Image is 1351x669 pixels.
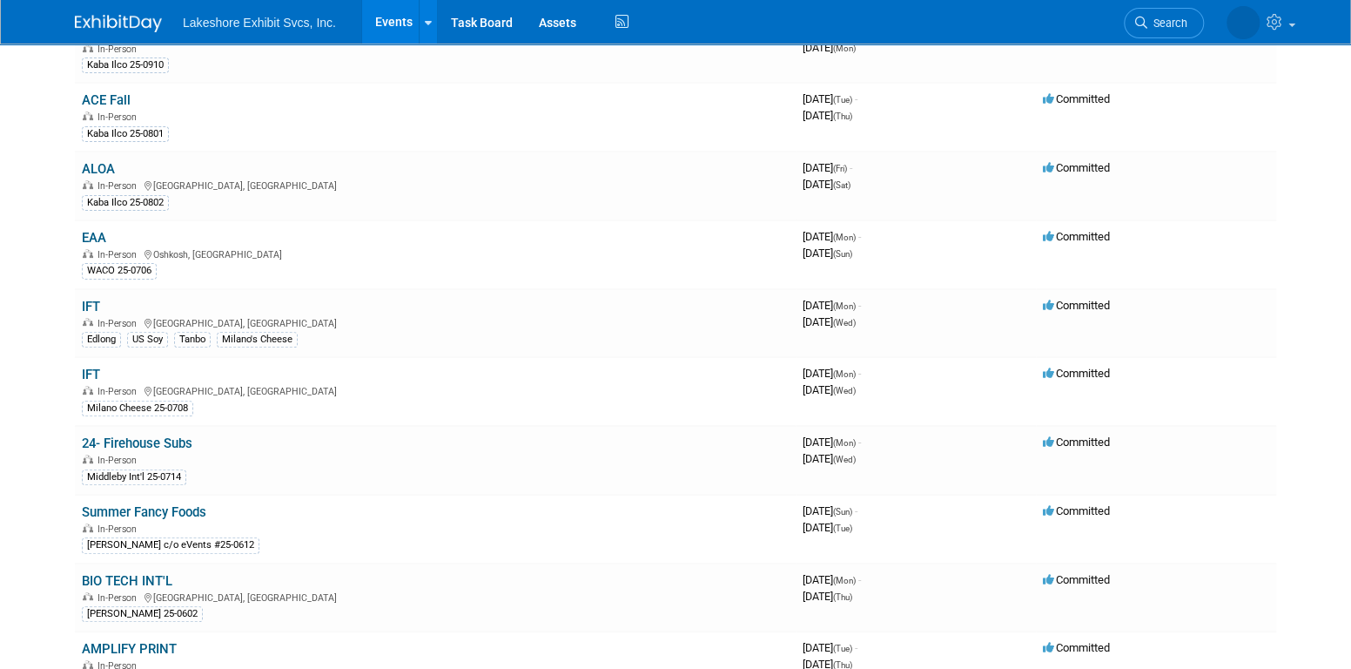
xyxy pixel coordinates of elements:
img: In-Person Event [83,660,93,669]
div: Kaba Ilco 25-0802 [82,195,169,211]
div: US Soy [127,332,168,348]
span: (Mon) [833,44,856,53]
img: In-Person Event [83,386,93,395]
span: [DATE] [803,178,850,191]
span: - [858,573,861,586]
div: Edlong [82,332,121,348]
span: (Thu) [833,111,852,121]
a: IFT [82,299,100,314]
span: [DATE] [803,315,856,328]
a: ALOA [82,161,115,177]
span: [DATE] [803,299,861,312]
span: [DATE] [803,590,852,603]
span: In-Person [97,592,142,604]
span: Committed [1043,92,1110,105]
div: [GEOGRAPHIC_DATA], [GEOGRAPHIC_DATA] [82,315,789,329]
span: [DATE] [803,92,857,105]
span: In-Person [97,524,142,535]
div: Tanbo [174,332,211,348]
span: Committed [1043,230,1110,243]
span: Committed [1043,573,1110,586]
span: - [855,641,857,654]
span: In-Person [97,180,142,192]
a: IFT [82,367,100,382]
span: [DATE] [803,230,861,243]
span: [DATE] [803,383,856,396]
span: (Mon) [833,301,856,311]
span: (Sun) [833,249,852,259]
span: [DATE] [803,504,857,517]
span: (Fri) [833,164,847,173]
img: In-Person Event [83,592,93,601]
span: Committed [1043,299,1110,312]
div: Middleby Int'l 25-0714 [82,470,186,485]
span: In-Person [97,318,142,329]
a: Summer Fancy Foods [82,504,206,520]
span: - [850,161,852,174]
span: (Wed) [833,386,856,395]
span: (Wed) [833,318,856,328]
span: (Sat) [833,180,850,190]
img: In-Person Event [83,44,93,52]
span: - [855,92,857,105]
span: In-Person [97,44,142,55]
span: - [855,504,857,517]
a: BIO TECH INT'L [82,573,172,589]
div: Milano Cheese 25-0708 [82,401,193,416]
span: - [858,230,861,243]
span: In-Person [97,111,142,123]
div: WACO 25-0706 [82,263,157,279]
span: (Sun) [833,507,852,517]
span: - [858,299,861,312]
span: (Mon) [833,576,856,585]
img: In-Person Event [83,180,93,189]
span: Committed [1043,436,1110,449]
span: [DATE] [803,247,852,260]
img: In-Person Event [83,318,93,327]
a: EAA [82,230,106,246]
span: (Tue) [833,524,852,533]
span: (Thu) [833,592,852,602]
span: In-Person [97,386,142,397]
span: Search [1147,17,1187,30]
span: [DATE] [803,573,861,586]
span: (Mon) [833,438,856,448]
span: - [858,436,861,449]
img: ExhibitDay [75,15,162,32]
span: (Mon) [833,233,856,242]
div: [GEOGRAPHIC_DATA], [GEOGRAPHIC_DATA] [82,178,789,192]
img: MICHELLE MOYA [1227,6,1260,39]
span: [DATE] [803,161,852,174]
div: Oshkosh, [GEOGRAPHIC_DATA] [82,247,789,260]
img: In-Person Event [83,455,93,463]
span: (Mon) [833,369,856,379]
div: [PERSON_NAME] 25-0602 [82,606,203,622]
span: [DATE] [803,641,857,654]
div: Kaba Ilco 25-0910 [82,57,169,73]
img: In-Person Event [83,111,93,120]
span: Committed [1043,161,1110,174]
span: [DATE] [803,367,861,380]
div: [GEOGRAPHIC_DATA], [GEOGRAPHIC_DATA] [82,383,789,397]
span: - [858,367,861,380]
span: [DATE] [803,452,856,465]
span: Committed [1043,367,1110,380]
div: [GEOGRAPHIC_DATA], [GEOGRAPHIC_DATA] [82,590,789,604]
div: Milano's Cheese [217,332,298,348]
img: In-Person Event [83,249,93,258]
span: (Tue) [833,95,852,105]
a: 24- Firehouse Subs [82,436,192,451]
span: In-Person [97,455,142,466]
a: Search [1124,8,1204,38]
span: Lakeshore Exhibit Svcs, Inc. [183,16,336,30]
span: (Wed) [833,455,856,464]
span: (Tue) [833,644,852,653]
span: In-Person [97,249,142,260]
span: [DATE] [803,109,852,122]
span: [DATE] [803,521,852,534]
span: Committed [1043,641,1110,654]
div: Kaba Ilco 25-0801 [82,126,169,142]
span: Committed [1043,504,1110,517]
a: AMPLIFY PRINT [82,641,177,657]
span: [DATE] [803,41,856,54]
